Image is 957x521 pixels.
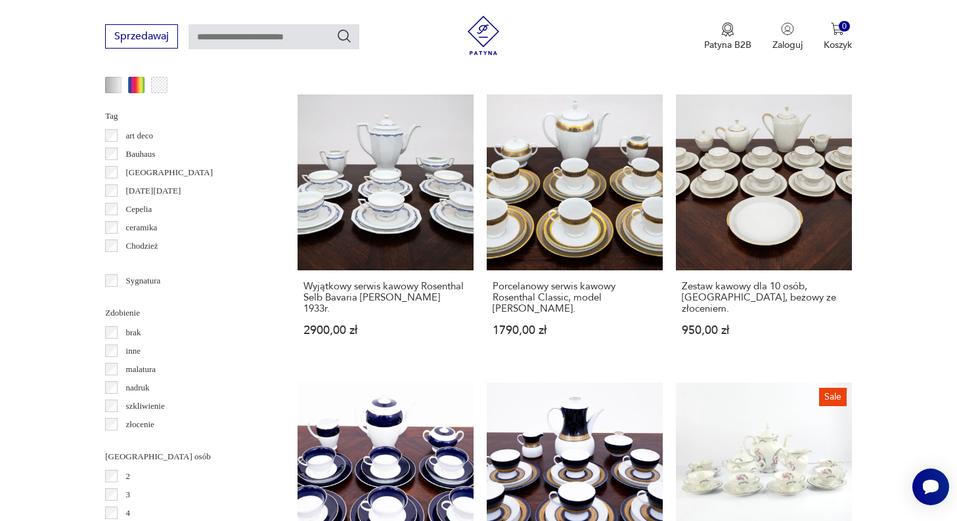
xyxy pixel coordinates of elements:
a: Ikona medaluPatyna B2B [704,22,751,51]
p: Patyna B2B [704,39,751,51]
p: nadruk [126,381,150,395]
p: inne [126,344,141,358]
p: brak [126,325,141,340]
p: Cepelia [126,202,152,217]
img: Ikonka użytkownika [781,22,794,35]
img: Patyna - sklep z meblami i dekoracjami vintage [464,16,503,55]
p: Bauhaus [126,147,156,161]
a: Sprzedawaj [105,33,178,42]
p: malatura [126,362,156,377]
p: 1790,00 zł [493,325,657,336]
button: Sprzedawaj [105,24,178,49]
p: art deco [126,129,154,143]
p: złocenie [126,417,154,432]
p: Koszyk [824,39,852,51]
p: 2900,00 zł [303,325,468,336]
p: Zdobienie [105,306,266,320]
h3: Wyjątkowy serwis kawowy Rosenthal Selb Bavaria [PERSON_NAME] 1933r. [303,281,468,314]
a: Zestaw kawowy dla 10 osób, Bavaria, beżowy ze złoceniem.Zestaw kawowy dla 10 osób, [GEOGRAPHIC_DA... [676,94,852,362]
a: Wyjątkowy serwis kawowy Rosenthal Selb Bavaria MARIA 1933r.Wyjątkowy serwis kawowy Rosenthal Selb... [298,94,474,362]
p: Chodzież [126,239,158,253]
button: 0Koszyk [824,22,852,51]
p: Tag [105,109,266,123]
button: Szukaj [336,28,352,44]
p: [GEOGRAPHIC_DATA] osób [105,449,266,464]
iframe: Smartsupp widget button [912,469,949,505]
h3: Zestaw kawowy dla 10 osób, [GEOGRAPHIC_DATA], beżowy ze złoceniem. [682,281,846,314]
div: 0 [839,21,850,32]
img: Ikona medalu [721,22,734,37]
p: [GEOGRAPHIC_DATA] [126,165,213,180]
img: Ikona koszyka [831,22,844,35]
a: Porcelanowy serwis kawowy Rosenthal Classic, model Aida Monaco.Porcelanowy serwis kawowy Rosentha... [487,94,663,362]
p: Sygnatura [126,274,161,288]
button: Patyna B2B [704,22,751,51]
p: 4 [126,506,131,520]
p: 950,00 zł [682,325,846,336]
h3: Porcelanowy serwis kawowy Rosenthal Classic, model [PERSON_NAME]. [493,281,657,314]
p: 3 [126,488,131,502]
p: Ćmielów [126,257,158,272]
p: ceramika [126,220,158,235]
p: szkliwienie [126,399,165,413]
p: 2 [126,469,131,484]
button: Zaloguj [772,22,803,51]
p: Zaloguj [772,39,803,51]
p: [DATE][DATE] [126,184,181,198]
